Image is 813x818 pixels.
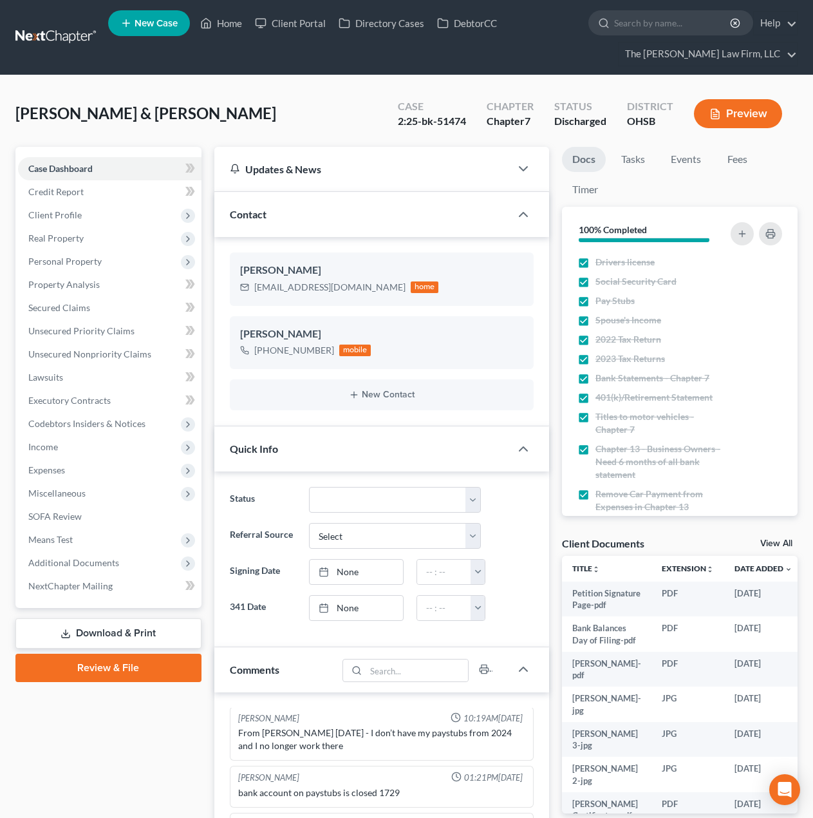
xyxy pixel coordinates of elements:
div: Chapter [487,99,534,114]
a: Review & File [15,654,201,682]
label: 341 Date [223,595,303,621]
a: Lawsuits [18,366,201,389]
span: Contact [230,208,266,220]
a: Home [194,12,248,35]
a: Unsecured Priority Claims [18,319,201,343]
a: Unsecured Nonpriority Claims [18,343,201,366]
div: bank account on paystubs is closed 1729 [238,786,525,799]
span: 2022 Tax Return [595,333,661,346]
td: [DATE] [724,582,803,617]
span: 401(k)/Retirement Statement [595,391,713,404]
a: NextChapter Mailing [18,575,201,598]
td: JPG [651,757,724,792]
div: Updates & News [230,162,495,176]
span: Additional Documents [28,557,119,568]
a: None [310,560,404,584]
a: Docs [562,147,606,172]
span: Case Dashboard [28,163,93,174]
td: [PERSON_NAME] 2-jpg [562,757,651,792]
div: District [627,99,673,114]
a: Help [754,12,797,35]
td: JPG [651,722,724,757]
div: [PHONE_NUMBER] [254,344,334,357]
a: Credit Report [18,180,201,204]
span: Unsecured Nonpriority Claims [28,348,151,359]
span: Income [28,441,58,452]
a: Secured Claims [18,296,201,319]
a: Tasks [611,147,655,172]
span: Unsecured Priority Claims [28,325,135,336]
a: Date Added expand_more [734,564,792,573]
a: Timer [562,177,608,202]
div: home [411,281,439,293]
span: Miscellaneous [28,488,86,499]
td: [PERSON_NAME]-jpg [562,687,651,722]
div: [PERSON_NAME] [240,327,523,342]
i: unfold_more [706,566,714,573]
a: View All [760,539,792,548]
button: Preview [694,99,782,128]
span: Credit Report [28,186,84,197]
div: Client Documents [562,537,644,550]
span: Executory Contracts [28,395,111,406]
span: 2023 Tax Returns [595,352,665,365]
div: Chapter [487,114,534,129]
div: Case [398,99,466,114]
span: Expenses [28,464,65,475]
a: Extensionunfold_more [662,564,714,573]
div: 2:25-bk-51474 [398,114,466,129]
td: PDF [651,582,724,617]
a: DebtorCC [431,12,503,35]
span: Means Test [28,534,73,545]
span: Codebtors Insiders & Notices [28,418,145,429]
td: PDF [651,616,724,652]
td: [DATE] [724,652,803,687]
td: [PERSON_NAME]-pdf [562,652,651,687]
span: Remove Car Payment from Expenses in Chapter 13 [595,488,727,513]
span: 10:19AM[DATE] [463,712,523,725]
td: [PERSON_NAME] 3-jpg [562,722,651,757]
input: -- : -- [417,560,471,584]
strong: 100% Completed [579,224,647,235]
label: Signing Date [223,559,303,585]
td: Bank Balances Day of Filing-pdf [562,616,651,652]
div: OHSB [627,114,673,129]
i: expand_more [785,566,792,573]
span: Titles to motor vehicles - Chapter 7 [595,410,727,436]
span: Social Security Card [595,275,677,288]
span: Personal Property [28,256,102,267]
span: SOFA Review [28,511,82,522]
div: [PERSON_NAME] [238,772,299,784]
label: Referral Source [223,523,303,549]
a: Events [660,147,711,172]
span: Quick Info [230,442,278,455]
td: JPG [651,687,724,722]
label: Status [223,487,303,513]
input: Search... [366,660,469,681]
span: 01:21PM[DATE] [464,772,523,784]
span: Chapter 13 - Business Owners - Need 6 months of all bank statement [595,442,727,481]
a: Case Dashboard [18,157,201,180]
td: [DATE] [724,616,803,652]
span: Client Profile [28,209,82,220]
td: [DATE] [724,687,803,722]
span: Pay Stubs [595,294,635,307]
span: NextChapter Mailing [28,580,113,591]
td: PDF [651,652,724,687]
a: Executory Contracts [18,389,201,412]
span: New Case [135,19,178,28]
div: From [PERSON_NAME] [DATE] - I don’t have my paystubs from 2024 and I no longer work there [238,727,525,752]
span: 7 [525,115,530,127]
a: Fees [716,147,758,172]
span: Bank Statements - Chapter 7 [595,372,709,385]
span: Property Analysis [28,279,100,290]
div: Discharged [554,114,606,129]
span: Drivers license [595,256,655,269]
td: [DATE] [724,722,803,757]
span: Lawsuits [28,372,63,383]
a: The [PERSON_NAME] Law Firm, LLC [619,43,797,66]
a: None [310,596,404,620]
div: [PERSON_NAME] [238,712,299,725]
div: [PERSON_NAME] [240,263,523,278]
input: -- : -- [417,596,471,620]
